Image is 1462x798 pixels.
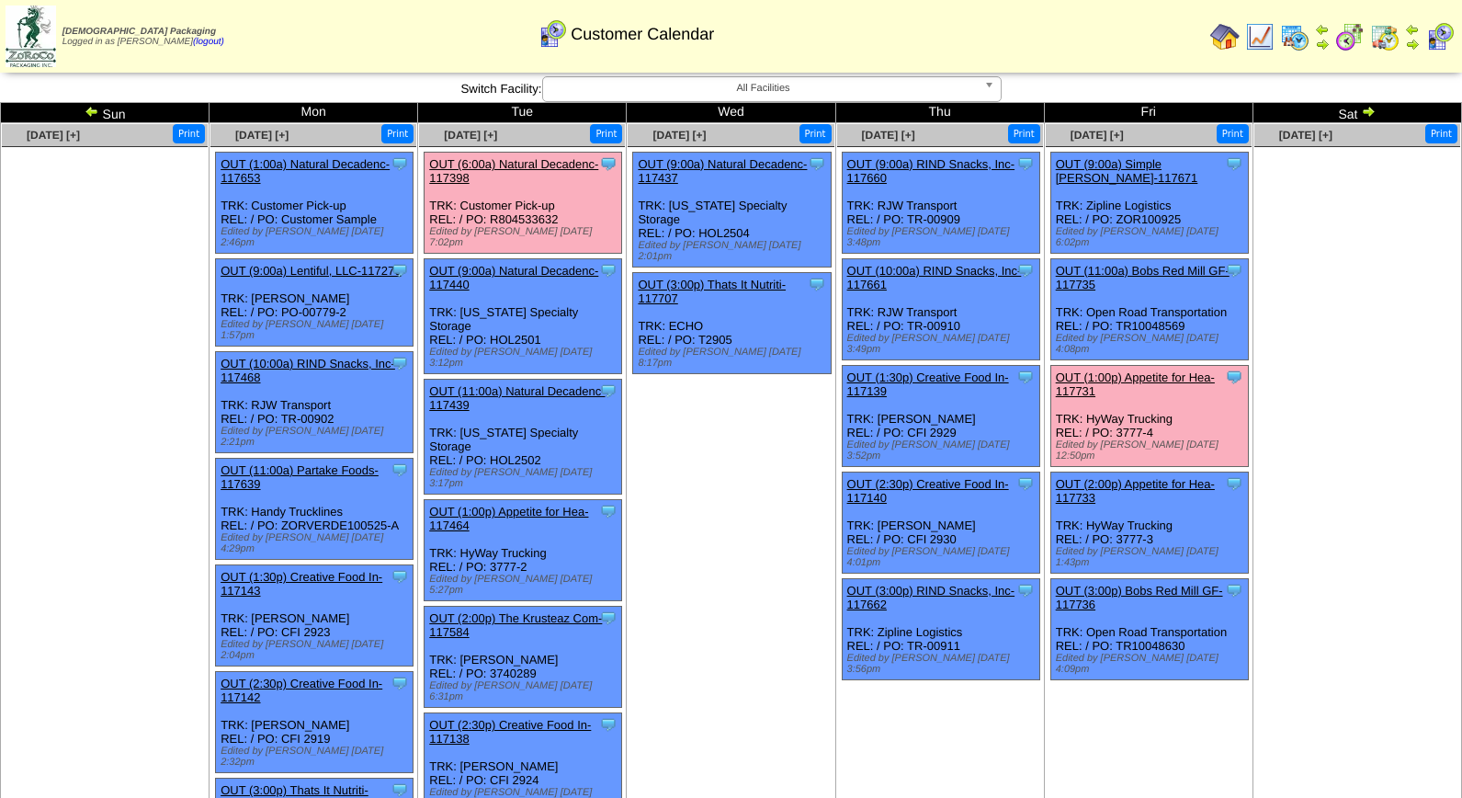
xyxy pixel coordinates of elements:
[847,584,1015,611] a: OUT (3:00p) RIND Snacks, Inc-117662
[221,639,413,661] div: Edited by [PERSON_NAME] [DATE] 2:04pm
[1050,579,1248,680] div: TRK: Open Road Transportation REL: / PO: TR10048630
[1315,37,1330,51] img: arrowright.gif
[391,567,409,586] img: Tooltip
[1225,581,1243,599] img: Tooltip
[425,259,622,374] div: TRK: [US_STATE] Specialty Storage REL: / PO: HOL2501
[1225,474,1243,493] img: Tooltip
[193,37,224,47] a: (logout)
[391,461,409,479] img: Tooltip
[1056,653,1248,675] div: Edited by [PERSON_NAME] [DATE] 4:09pm
[633,153,831,268] div: TRK: [US_STATE] Specialty Storage REL: / PO: HOL2504
[1425,124,1457,143] button: Print
[221,357,395,384] a: OUT (10:00a) RIND Snacks, Inc-117468
[216,672,414,773] div: TRK: [PERSON_NAME] REL: / PO: CFI 2919
[429,157,598,185] a: OUT (6:00a) Natural Decadenc-117398
[235,129,289,142] a: [DATE] [+]
[847,157,1015,185] a: OUT (9:00a) RIND Snacks, Inc-117660
[1050,366,1248,467] div: TRK: HyWay Trucking REL: / PO: 3777-4
[599,154,618,173] img: Tooltip
[1016,261,1035,279] img: Tooltip
[599,715,618,734] img: Tooltip
[221,677,382,704] a: OUT (2:30p) Creative Food In-117142
[1016,474,1035,493] img: Tooltip
[1405,37,1420,51] img: arrowright.gif
[425,607,622,708] div: TRK: [PERSON_NAME] REL: / PO: 3740289
[590,124,622,143] button: Print
[847,333,1039,355] div: Edited by [PERSON_NAME] [DATE] 3:49pm
[847,546,1039,568] div: Edited by [PERSON_NAME] [DATE] 4:01pm
[638,240,830,262] div: Edited by [PERSON_NAME] [DATE] 2:01pm
[221,264,401,278] a: OUT (9:00a) Lentiful, LLC-117276
[1056,477,1215,505] a: OUT (2:00p) Appetite for Hea-117733
[638,157,807,185] a: OUT (9:00a) Natural Decadenc-117437
[418,103,627,123] td: Tue
[216,565,414,667] div: TRK: [PERSON_NAME] REL: / PO: CFI 2923
[62,27,216,37] span: [DEMOGRAPHIC_DATA] Packaging
[425,380,622,495] div: TRK: [US_STATE] Specialty Storage REL: / PO: HOL2502
[1056,370,1215,398] a: OUT (1:00p) Appetite for Hea-117731
[1279,129,1332,142] a: [DATE] [+]
[221,463,379,491] a: OUT (11:00a) Partake Foods-117639
[599,382,618,400] img: Tooltip
[425,153,622,254] div: TRK: Customer Pick-up REL: / PO: R804533632
[216,352,414,453] div: TRK: RJW Transport REL: / PO: TR-00902
[1245,22,1275,51] img: line_graph.gif
[1225,154,1243,173] img: Tooltip
[429,574,621,596] div: Edited by [PERSON_NAME] [DATE] 5:27pm
[1056,226,1248,248] div: Edited by [PERSON_NAME] [DATE] 6:02pm
[62,27,224,47] span: Logged in as [PERSON_NAME]
[444,129,497,142] a: [DATE] [+]
[1056,546,1248,568] div: Edited by [PERSON_NAME] [DATE] 1:43pm
[1315,22,1330,37] img: arrowleft.gif
[1210,22,1240,51] img: home.gif
[221,746,413,768] div: Edited by [PERSON_NAME] [DATE] 2:32pm
[1056,264,1230,291] a: OUT (11:00a) Bobs Red Mill GF-117735
[847,439,1039,462] div: Edited by [PERSON_NAME] [DATE] 3:52pm
[221,532,413,554] div: Edited by [PERSON_NAME] [DATE] 4:29pm
[1225,368,1243,386] img: Tooltip
[862,129,915,142] a: [DATE] [+]
[571,25,714,44] span: Customer Calendar
[391,354,409,372] img: Tooltip
[85,104,99,119] img: arrowleft.gif
[842,259,1039,360] div: TRK: RJW Transport REL: / PO: TR-00910
[1425,22,1455,51] img: calendarcustomer.gif
[599,609,618,627] img: Tooltip
[808,154,826,173] img: Tooltip
[429,384,605,412] a: OUT (11:00a) Natural Decadenc-117439
[1056,157,1198,185] a: OUT (9:00a) Simple [PERSON_NAME]-117671
[652,129,706,142] a: [DATE] [+]
[429,226,621,248] div: Edited by [PERSON_NAME] [DATE] 7:02pm
[847,370,1009,398] a: OUT (1:30p) Creative Food In-117139
[1056,333,1248,355] div: Edited by [PERSON_NAME] [DATE] 4:08pm
[842,473,1039,574] div: TRK: [PERSON_NAME] REL: / PO: CFI 2930
[391,674,409,692] img: Tooltip
[1217,124,1249,143] button: Print
[27,129,80,142] a: [DATE] [+]
[429,718,591,746] a: OUT (2:30p) Creative Food In-117138
[1050,473,1248,574] div: TRK: HyWay Trucking REL: / PO: 3777-3
[1050,153,1248,254] div: TRK: Zipline Logistics REL: / PO: ZOR100925
[1056,584,1223,611] a: OUT (3:00p) Bobs Red Mill GF-117736
[1071,129,1124,142] span: [DATE] [+]
[1335,22,1365,51] img: calendarblend.gif
[425,500,622,601] div: TRK: HyWay Trucking REL: / PO: 3777-2
[1016,581,1035,599] img: Tooltip
[216,259,414,347] div: TRK: [PERSON_NAME] REL: / PO: PO-00779-2
[1,103,210,123] td: Sun
[599,261,618,279] img: Tooltip
[847,264,1022,291] a: OUT (10:00a) RIND Snacks, Inc-117661
[216,153,414,254] div: TRK: Customer Pick-up REL: / PO: Customer Sample
[391,154,409,173] img: Tooltip
[1016,368,1035,386] img: Tooltip
[842,153,1039,254] div: TRK: RJW Transport REL: / PO: TR-00909
[429,347,621,369] div: Edited by [PERSON_NAME] [DATE] 3:12pm
[847,477,1009,505] a: OUT (2:30p) Creative Food In-117140
[381,124,414,143] button: Print
[221,319,413,341] div: Edited by [PERSON_NAME] [DATE] 1:57pm
[221,570,382,598] a: OUT (1:30p) Creative Food In-117143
